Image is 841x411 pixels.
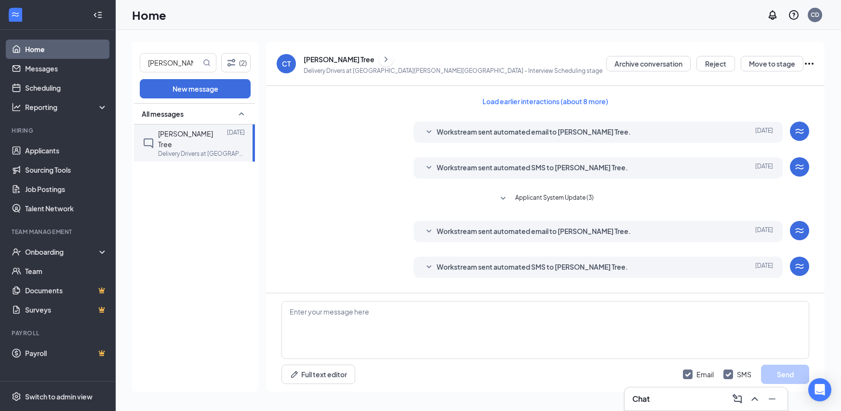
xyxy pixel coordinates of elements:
[304,67,602,75] p: Delivery Drivers at [GEOGRAPHIC_DATA][PERSON_NAME][GEOGRAPHIC_DATA] - Interview Scheduling stage
[142,109,184,119] span: All messages
[632,394,650,404] h3: Chat
[12,228,106,236] div: Team Management
[696,56,735,71] button: Reject
[140,54,201,72] input: Search
[730,391,745,407] button: ComposeMessage
[497,193,594,205] button: SmallChevronDownApplicant System Update (3)
[794,260,805,272] svg: WorkstreamLogo
[93,10,103,20] svg: Collapse
[474,94,616,109] button: Load earlier interactions (about 8 more)
[25,199,107,218] a: Talent Network
[423,126,435,138] svg: SmallChevronDown
[515,193,594,205] span: Applicant System Update (3)
[766,393,778,405] svg: Minimize
[606,56,691,71] button: Archive conversation
[282,59,291,68] div: CT
[143,137,154,149] svg: ChatInactive
[437,226,631,237] span: Workstream sent automated email to [PERSON_NAME] Tree.
[755,162,773,174] span: [DATE]
[12,392,21,401] svg: Settings
[203,59,211,67] svg: MagnifyingGlass
[803,58,815,69] svg: Ellipses
[423,162,435,174] svg: SmallChevronDown
[25,102,108,112] div: Reporting
[811,11,819,19] div: CD
[12,247,21,257] svg: UserCheck
[498,292,509,304] svg: SmallChevronDown
[747,391,762,407] button: ChevronUp
[764,391,780,407] button: Minimize
[221,53,251,72] button: Filter (2)
[25,59,107,78] a: Messages
[761,365,809,384] button: Send
[808,378,831,401] div: Open Intercom Messenger
[25,40,107,59] a: Home
[794,161,805,173] svg: WorkstreamLogo
[236,108,247,120] svg: SmallChevronUp
[423,261,435,273] svg: SmallChevronDown
[381,54,391,65] svg: ChevronRight
[290,370,299,379] svg: Pen
[12,126,106,135] div: Hiring
[226,57,237,68] svg: Filter
[11,10,20,19] svg: WorkstreamLogo
[158,129,213,149] span: [PERSON_NAME] Tree
[25,281,107,300] a: DocumentsCrown
[304,55,374,64] div: [PERSON_NAME] Tree
[12,329,106,337] div: Payroll
[379,52,393,67] button: ChevronRight
[227,128,245,137] p: [DATE]
[25,179,107,199] a: Job Postings
[516,292,593,304] span: Applicant System Update (1)
[281,365,355,384] button: Full text editorPen
[423,226,435,237] svg: SmallChevronDown
[25,343,107,363] a: PayrollCrown
[749,393,761,405] svg: ChevronUp
[158,150,245,158] p: Delivery Drivers at [GEOGRAPHIC_DATA][PERSON_NAME]
[732,393,743,405] svg: ComposeMessage
[437,126,631,138] span: Workstream sent automated email to [PERSON_NAME] Tree.
[755,226,773,237] span: [DATE]
[767,9,778,21] svg: Notifications
[25,78,107,97] a: Scheduling
[25,160,107,179] a: Sourcing Tools
[741,56,803,71] button: Move to stage
[794,125,805,137] svg: WorkstreamLogo
[498,292,593,304] button: SmallChevronDownApplicant System Update (1)
[437,162,628,174] span: Workstream sent automated SMS to [PERSON_NAME] Tree.
[12,102,21,112] svg: Analysis
[25,141,107,160] a: Applicants
[755,126,773,138] span: [DATE]
[140,79,251,98] button: New message
[788,9,800,21] svg: QuestionInfo
[755,261,773,273] span: [DATE]
[25,392,93,401] div: Switch to admin view
[25,300,107,319] a: SurveysCrown
[794,225,805,236] svg: WorkstreamLogo
[25,247,99,257] div: Onboarding
[497,193,509,205] svg: SmallChevronDown
[132,7,166,23] h1: Home
[25,261,107,281] a: Team
[437,261,628,273] span: Workstream sent automated SMS to [PERSON_NAME] Tree.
